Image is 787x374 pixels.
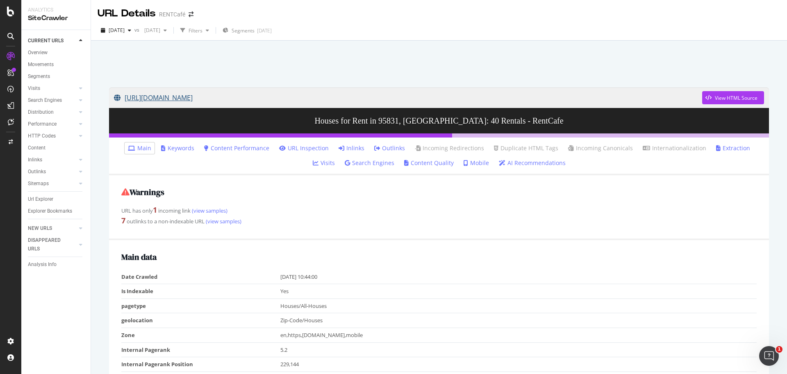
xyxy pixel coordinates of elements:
[28,120,77,128] a: Performance
[28,37,77,45] a: CURRENT URLS
[715,94,757,101] div: View HTML Source
[28,260,85,269] a: Analysis Info
[189,11,193,17] div: arrow-right-arrow-left
[345,159,394,167] a: Search Engines
[28,84,77,93] a: Visits
[28,72,85,81] a: Segments
[776,346,782,353] span: 1
[28,167,77,176] a: Outlinks
[280,284,757,299] td: Yes
[28,132,56,140] div: HTTP Codes
[121,216,757,226] div: outlinks to a non-indexable URL
[28,108,54,117] div: Distribution
[28,224,77,233] a: NEW URLS
[716,144,750,152] a: Extraction
[28,260,57,269] div: Analysis Info
[141,24,170,37] button: [DATE]
[121,357,280,372] td: Internal Pagerank Position
[121,342,280,357] td: Internal Pagerank
[643,144,706,152] a: Internationalization
[280,357,757,372] td: 229,144
[232,27,255,34] span: Segments
[28,60,85,69] a: Movements
[28,167,46,176] div: Outlinks
[280,342,757,357] td: 5.2
[759,346,779,366] iframe: Intercom live chat
[28,37,64,45] div: CURRENT URLS
[121,328,280,342] td: Zone
[159,10,185,18] div: RENTCafé
[415,144,484,152] a: Incoming Redirections
[153,205,157,215] strong: 1
[28,156,42,164] div: Inlinks
[28,60,54,69] div: Movements
[28,14,84,23] div: SiteCrawler
[28,7,84,14] div: Analytics
[374,144,405,152] a: Outlinks
[28,236,69,253] div: DISAPPEARED URLS
[499,159,566,167] a: AI Recommendations
[279,144,329,152] a: URL Inspection
[28,72,50,81] div: Segments
[28,132,77,140] a: HTTP Codes
[191,207,227,214] a: (view samples)
[28,48,85,57] a: Overview
[28,207,85,216] a: Explorer Bookmarks
[464,159,489,167] a: Mobile
[134,26,141,33] span: vs
[257,27,272,34] div: [DATE]
[121,284,280,299] td: Is Indexable
[28,156,77,164] a: Inlinks
[205,218,241,225] a: (view samples)
[121,252,757,262] h2: Main data
[109,27,125,34] span: 2025 Sep. 17th
[141,27,160,34] span: 2025 Jul. 29th
[28,236,77,253] a: DISAPPEARED URLS
[28,179,77,188] a: Sitemaps
[28,144,45,152] div: Content
[28,207,72,216] div: Explorer Bookmarks
[494,144,558,152] a: Duplicate HTML Tags
[121,216,125,225] strong: 7
[28,224,52,233] div: NEW URLS
[114,87,702,108] a: [URL][DOMAIN_NAME]
[568,144,633,152] a: Incoming Canonicals
[189,27,202,34] div: Filters
[28,108,77,117] a: Distribution
[702,91,764,104] button: View HTML Source
[109,108,769,133] h3: Houses for Rent in 95831, [GEOGRAPHIC_DATA]: 40 Rentals - RentCafe
[161,144,194,152] a: Keywords
[177,24,212,37] button: Filters
[339,144,364,152] a: Inlinks
[28,179,49,188] div: Sitemaps
[28,120,57,128] div: Performance
[98,7,156,21] div: URL Details
[204,144,269,152] a: Content Performance
[28,48,48,57] div: Overview
[98,24,134,37] button: [DATE]
[28,96,62,105] div: Search Engines
[280,298,757,313] td: Houses/All-Houses
[28,195,53,204] div: Url Explorer
[121,298,280,313] td: pagetype
[280,328,757,342] td: en,https,[DOMAIN_NAME],mobile
[121,205,757,216] div: URL has only incoming link
[121,188,757,197] h2: Warnings
[28,195,85,204] a: Url Explorer
[313,159,335,167] a: Visits
[280,313,757,328] td: Zip-Code/Houses
[404,159,454,167] a: Content Quality
[280,270,757,284] td: [DATE] 10:44:00
[28,96,77,105] a: Search Engines
[128,144,151,152] a: Main
[28,144,85,152] a: Content
[121,270,280,284] td: Date Crawled
[28,84,40,93] div: Visits
[219,24,275,37] button: Segments[DATE]
[121,313,280,328] td: geolocation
